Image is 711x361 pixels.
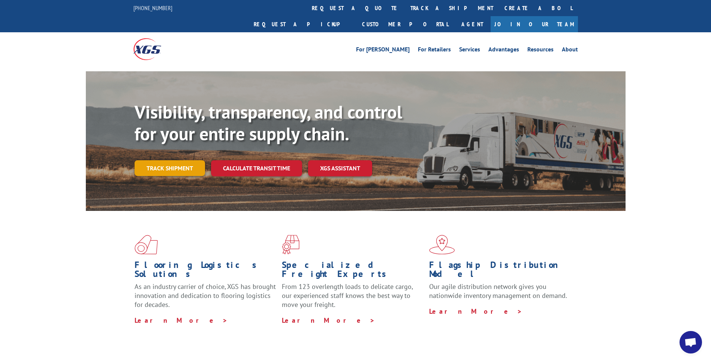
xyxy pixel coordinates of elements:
a: Learn More > [282,316,375,325]
a: Agent [454,16,491,32]
a: XGS ASSISTANT [308,160,372,176]
a: [PHONE_NUMBER] [133,4,172,12]
a: About [562,47,578,55]
a: Calculate transit time [211,160,302,176]
span: Our agile distribution network gives you nationwide inventory management on demand. [429,282,567,300]
img: xgs-icon-total-supply-chain-intelligence-red [135,235,158,254]
a: Resources [527,47,554,55]
p: From 123 overlength loads to delicate cargo, our experienced staff knows the best way to move you... [282,282,424,316]
h1: Flooring Logistics Solutions [135,260,276,282]
h1: Flagship Distribution Model [429,260,571,282]
a: Customer Portal [356,16,454,32]
a: Track shipment [135,160,205,176]
span: As an industry carrier of choice, XGS has brought innovation and dedication to flooring logistics... [135,282,276,309]
a: Request a pickup [248,16,356,32]
a: Open chat [680,331,702,353]
a: Advantages [488,47,519,55]
b: Visibility, transparency, and control for your entire supply chain. [135,100,402,145]
a: Services [459,47,480,55]
a: Learn More > [429,307,522,316]
h1: Specialized Freight Experts [282,260,424,282]
img: xgs-icon-focused-on-flooring-red [282,235,299,254]
a: For Retailers [418,47,451,55]
a: Join Our Team [491,16,578,32]
img: xgs-icon-flagship-distribution-model-red [429,235,455,254]
a: Learn More > [135,316,228,325]
a: For [PERSON_NAME] [356,47,410,55]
